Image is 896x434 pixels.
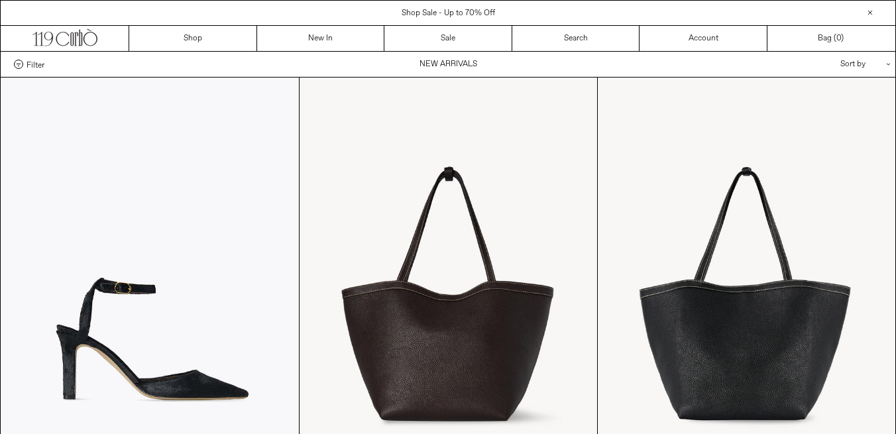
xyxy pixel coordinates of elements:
a: Shop [129,26,257,51]
span: Filter [27,60,44,69]
a: Sale [384,26,512,51]
div: Sort by [763,52,882,77]
span: ) [836,32,844,44]
a: Bag () [767,26,895,51]
span: 0 [836,33,841,44]
a: New In [257,26,385,51]
a: Account [640,26,767,51]
a: Shop Sale - Up to 70% Off [402,8,495,19]
a: Search [512,26,640,51]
